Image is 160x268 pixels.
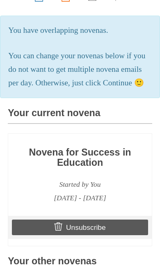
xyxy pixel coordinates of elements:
p: You can change your novenas below if you do not want to get multiple novena emails per day. Other... [8,49,151,90]
div: Started by You [12,178,148,191]
p: You have overlapping novenas. [8,24,151,37]
h3: Your current novena [8,108,152,124]
a: Unsubscribe [12,220,148,235]
h3: Novena for Success in Education [12,147,148,168]
div: [DATE] - [DATE] [12,191,148,205]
